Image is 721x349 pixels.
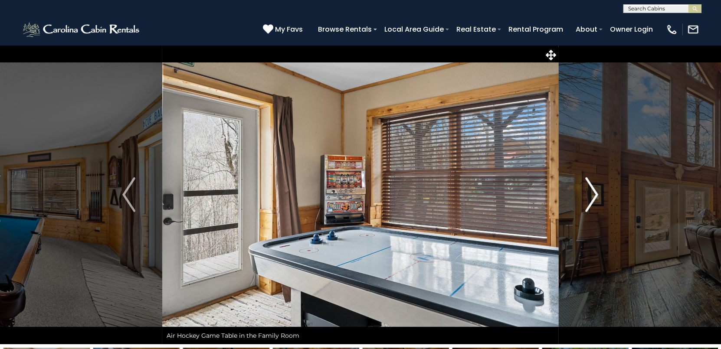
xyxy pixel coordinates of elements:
img: mail-regular-white.png [687,23,699,36]
a: Rental Program [504,22,567,37]
a: Browse Rentals [314,22,376,37]
a: Owner Login [606,22,657,37]
a: Local Area Guide [380,22,448,37]
a: Real Estate [452,22,500,37]
img: arrow [586,177,599,212]
button: Next [559,45,625,344]
a: My Favs [263,24,305,35]
span: My Favs [275,24,303,35]
img: White-1-2.png [22,21,142,38]
div: Air Hockey Game Table in the Family Room [162,327,559,344]
img: phone-regular-white.png [666,23,678,36]
button: Previous [96,45,162,344]
img: arrow [122,177,135,212]
a: About [571,22,602,37]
